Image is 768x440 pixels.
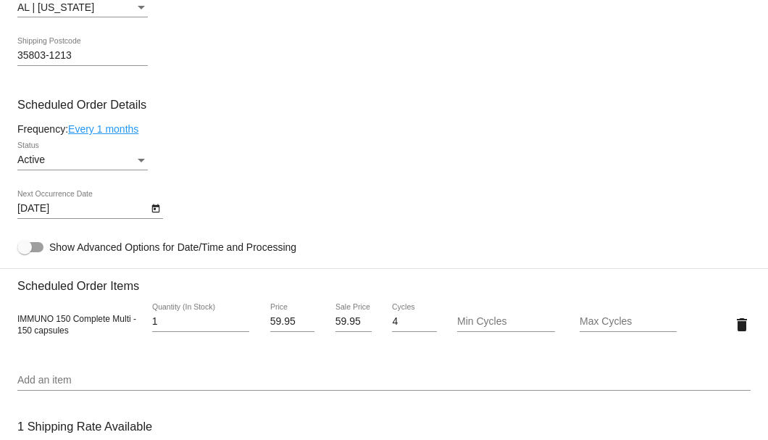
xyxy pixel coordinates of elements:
[17,2,148,14] mat-select: Shipping State
[148,200,163,215] button: Open calendar
[17,203,148,215] input: Next Occurrence Date
[457,316,554,328] input: Min Cycles
[49,240,296,254] span: Show Advanced Options for Date/Time and Processing
[68,123,138,135] a: Every 1 months
[17,123,751,135] div: Frequency:
[17,154,148,166] mat-select: Status
[17,50,148,62] input: Shipping Postcode
[152,316,249,328] input: Quantity (In Stock)
[17,314,136,336] span: IMMUNO 150 Complete Multi - 150 capsules
[270,316,314,328] input: Price
[17,375,751,386] input: Add an item
[392,316,436,328] input: Cycles
[580,316,677,328] input: Max Cycles
[17,98,751,112] h3: Scheduled Order Details
[17,268,751,293] h3: Scheduled Order Items
[733,316,751,333] mat-icon: delete
[17,1,94,13] span: AL | [US_STATE]
[17,154,45,165] span: Active
[335,316,372,328] input: Sale Price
